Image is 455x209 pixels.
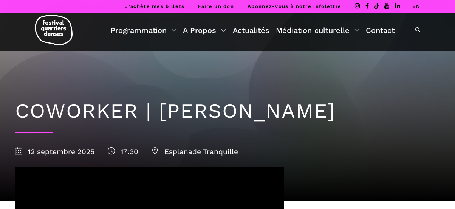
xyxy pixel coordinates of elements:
[35,15,73,45] img: logo-fqd-med
[152,147,238,156] span: Esplanade Tranquille
[108,147,138,156] span: 17:30
[248,3,341,9] a: Abonnez-vous à notre infolettre
[233,24,269,37] a: Actualités
[198,3,234,9] a: Faire un don
[276,24,359,37] a: Médiation culturelle
[15,147,94,156] span: 12 septembre 2025
[15,99,440,123] h1: COWORKER | [PERSON_NAME]
[110,24,176,37] a: Programmation
[125,3,184,9] a: J’achète mes billets
[366,24,395,37] a: Contact
[412,3,420,9] a: EN
[183,24,226,37] a: A Propos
